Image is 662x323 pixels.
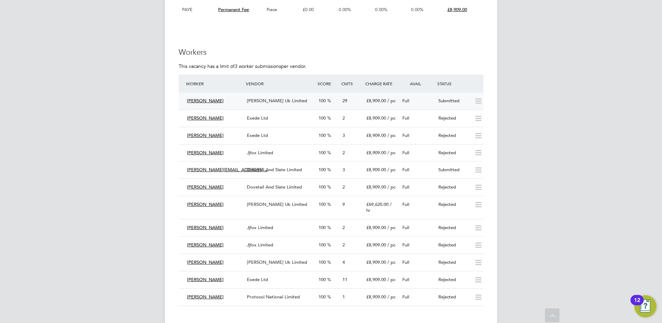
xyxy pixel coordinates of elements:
div: Avail [400,77,436,90]
span: 100 [319,225,326,230]
span: 3 [342,132,345,138]
span: 100 [319,184,326,190]
span: / pc [387,277,395,282]
span: £8,909.00 [366,132,386,138]
span: 100 [319,242,326,248]
span: Full [402,167,409,173]
span: / pc [387,225,395,230]
span: [PERSON_NAME] Uk Limited [247,201,307,207]
span: / hr [366,201,392,213]
span: [PERSON_NAME] [187,150,224,156]
div: Rejected [436,113,472,124]
span: 0.00% [375,7,387,12]
span: / pc [387,132,395,138]
span: 100 [319,201,326,207]
span: 3 [342,167,345,173]
span: [PERSON_NAME] [187,242,224,248]
span: [PERSON_NAME] [187,184,224,190]
span: [PERSON_NAME] [187,98,224,104]
span: Full [402,242,409,248]
span: 100 [319,277,326,282]
div: Worker [184,77,244,90]
span: Exede Ltd [247,277,268,282]
span: / pc [387,150,395,156]
h3: Workers [179,47,483,58]
span: [PERSON_NAME] Uk Limited [247,98,307,104]
span: 2 [342,150,345,156]
span: £8,909.00 [366,98,386,104]
span: / pc [387,167,395,173]
span: Full [402,150,409,156]
span: Full [402,115,409,121]
span: Full [402,277,409,282]
span: Full [402,201,409,207]
div: Vendor [244,77,316,90]
div: Submitted [436,164,472,176]
span: Full [402,294,409,300]
div: Cmts [340,77,364,90]
span: Jjfox Limited [247,150,273,156]
span: 100 [319,115,326,121]
span: Protocol National Limited [247,294,300,300]
span: Exede Ltd [247,132,268,138]
div: Rejected [436,222,472,234]
span: 2 [342,225,345,230]
span: £8,909.00 [366,150,386,156]
em: 3 worker submissions [234,63,281,69]
span: [PERSON_NAME] [187,294,224,300]
span: / pc [387,259,395,265]
span: 100 [319,167,326,173]
span: Permanent Fee [218,7,249,12]
span: 100 [319,259,326,265]
span: / pc [387,294,395,300]
span: £8,909.00 [366,184,386,190]
span: 9 [342,201,345,207]
div: Rejected [436,257,472,268]
span: 2 [342,115,345,121]
span: £8,909.00 [366,242,386,248]
span: 4 [342,259,345,265]
span: Full [402,225,409,230]
span: 11 [342,277,347,282]
div: Rejected [436,291,472,303]
div: Charge Rate [364,77,400,90]
span: £8,909.00 [366,167,386,173]
span: Dovetail And Slate Limited [247,167,302,173]
span: £8,909.00 [447,7,467,12]
span: [PERSON_NAME] [187,277,224,282]
span: [PERSON_NAME] [187,259,224,265]
span: Jjfox Limited [247,225,273,230]
span: [PERSON_NAME] [187,201,224,207]
span: / pc [387,98,395,104]
span: 2 [342,242,345,248]
span: Full [402,132,409,138]
span: / pc [387,242,395,248]
span: £8,909.00 [366,115,386,121]
div: Rejected [436,147,472,159]
span: £8,909.00 [366,259,386,265]
button: Open Resource Center, 12 new notifications [634,295,656,317]
span: £8,909.00 [366,277,386,282]
p: This vacancy has a limit of per vendor. [179,63,483,69]
div: Rejected [436,182,472,193]
span: 0.00% [339,7,351,12]
div: Rejected [436,239,472,251]
span: Dovetail And Slate Limited [247,184,302,190]
span: £69,620.00 [366,201,388,207]
span: [PERSON_NAME] [187,115,224,121]
span: / pc [387,115,395,121]
span: Exede Ltd [247,115,268,121]
span: 100 [319,132,326,138]
span: Full [402,184,409,190]
span: [PERSON_NAME] [187,132,224,138]
span: £8,909.00 [366,225,386,230]
span: 2 [342,184,345,190]
span: 1 [342,294,345,300]
span: 100 [319,150,326,156]
div: Status [436,77,483,90]
span: [PERSON_NAME] [187,225,224,230]
span: 100 [319,98,326,104]
div: 12 [634,300,640,309]
span: 29 [342,98,347,104]
span: Jjfox Limited [247,242,273,248]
